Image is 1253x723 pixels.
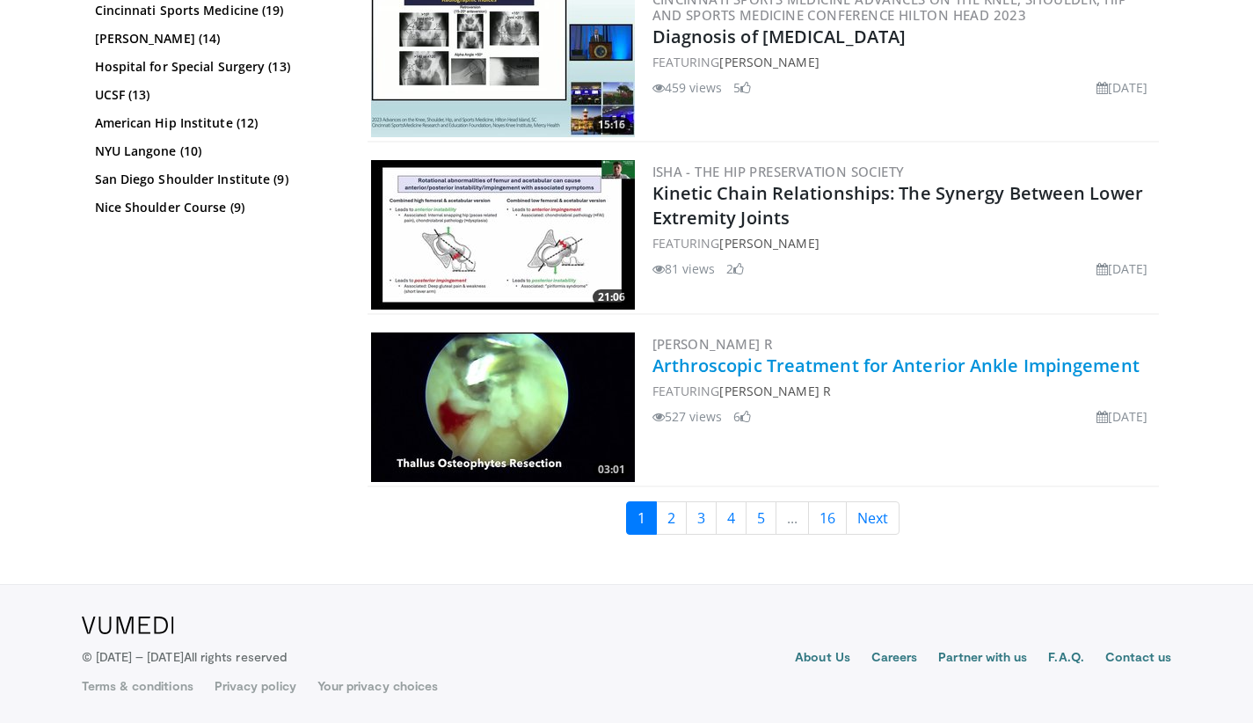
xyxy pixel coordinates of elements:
[371,332,635,482] img: 85e1db6f-a3a8-4da8-83ea-b20d9b092728.300x170_q85_crop-smart_upscale.jpg
[593,289,630,305] span: 21:06
[95,114,337,132] a: American Hip Institute (12)
[184,649,287,664] span: All rights reserved
[95,142,337,160] a: NYU Langone (10)
[371,160,635,310] a: 21:06
[95,199,337,216] a: Nice Shoulder Course (9)
[95,171,337,188] a: San Diego Shoulder Institute (9)
[1096,407,1148,426] li: [DATE]
[846,501,900,535] a: Next
[95,30,337,47] a: [PERSON_NAME] (14)
[733,78,751,97] li: 5
[82,648,288,666] p: © [DATE] – [DATE]
[652,53,1155,71] div: FEATURING
[317,677,438,695] a: Your privacy choices
[726,259,744,278] li: 2
[716,501,747,535] a: 4
[746,501,776,535] a: 5
[795,648,850,669] a: About Us
[719,383,831,399] a: [PERSON_NAME] R
[652,181,1143,230] a: Kinetic Chain Relationships: The Synergy Between Lower Extremity Joints
[626,501,657,535] a: 1
[95,86,337,104] a: UCSF (13)
[1096,78,1148,97] li: [DATE]
[82,617,174,634] img: VuMedi Logo
[371,160,635,310] img: 32a4bfa3-d390-487e-829c-9985ff2db92b.300x170_q85_crop-smart_upscale.jpg
[82,677,193,695] a: Terms & conditions
[1105,648,1172,669] a: Contact us
[652,234,1155,252] div: FEATURING
[652,163,905,180] a: ISHA - The Hip Preservation Society
[938,648,1027,669] a: Partner with us
[1096,259,1148,278] li: [DATE]
[95,2,337,19] a: Cincinnati Sports Medicine (19)
[652,335,773,353] a: [PERSON_NAME] R
[1048,648,1083,669] a: F.A.Q.
[593,462,630,478] span: 03:01
[871,648,918,669] a: Careers
[656,501,687,535] a: 2
[652,407,723,426] li: 527 views
[371,332,635,482] a: 03:01
[215,677,296,695] a: Privacy policy
[652,382,1155,400] div: FEATURING
[652,354,1140,377] a: Arthroscopic Treatment for Anterior Ankle Impingement
[593,117,630,133] span: 15:16
[733,407,751,426] li: 6
[719,54,819,70] a: [PERSON_NAME]
[808,501,847,535] a: 16
[368,501,1159,535] nav: Search results pages
[652,25,907,48] a: Diagnosis of [MEDICAL_DATA]
[686,501,717,535] a: 3
[652,259,716,278] li: 81 views
[95,58,337,76] a: Hospital for Special Surgery (13)
[719,235,819,252] a: [PERSON_NAME]
[652,78,723,97] li: 459 views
